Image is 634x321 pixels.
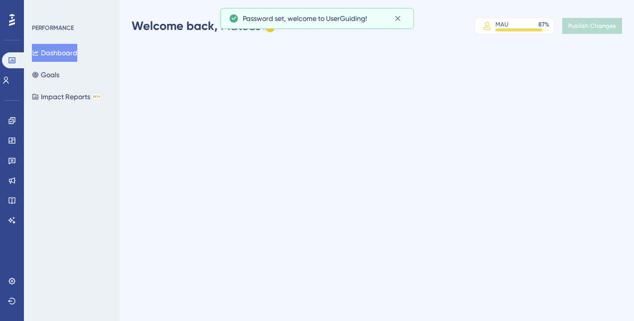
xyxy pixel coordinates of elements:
div: MAU [495,20,508,28]
div: 87 % [538,20,549,28]
button: Publish Changes [562,18,622,34]
div: BETA [92,94,101,99]
button: Dashboard [32,44,77,62]
div: Mateus 👋 [132,18,276,34]
span: Welcome back, [132,18,218,33]
span: Publish Changes [568,22,616,30]
div: PERFORMANCE [32,24,74,32]
button: Goals [32,66,59,84]
span: Password set, welcome to UserGuiding! [243,12,367,24]
button: Impact ReportsBETA [32,88,101,106]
